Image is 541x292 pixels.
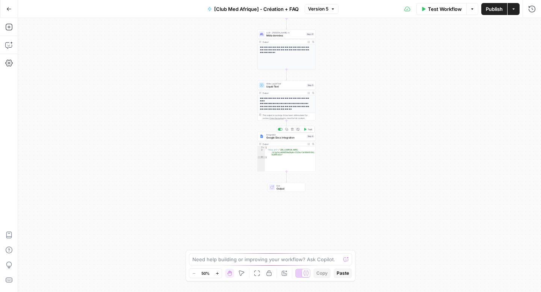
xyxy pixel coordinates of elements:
[260,134,264,138] img: Instagram%20post%20-%201%201.png
[277,187,302,191] span: Output
[266,136,305,140] span: Google Docs Integration
[263,114,314,120] div: This output is too large & has been abbreviated for review. to view the full content.
[305,4,339,14] button: Version 5
[258,156,265,159] div: 3
[266,82,305,85] span: Write Liquid Text
[266,34,305,38] span: Méta données
[286,172,287,182] g: Edge from step_6 to end
[266,85,305,89] span: Liquid Text
[286,69,287,80] g: Edge from step_21 to step_5
[286,120,287,131] g: Edge from step_5 to step_6
[263,143,305,146] div: Output
[486,5,503,13] span: Publish
[428,5,462,13] span: Test Workflow
[416,3,466,15] button: Test Workflow
[203,3,303,15] button: [Club Med Afrique] - Création + FAQ
[307,135,314,138] div: Step 6
[258,146,265,149] div: 1
[266,133,305,136] span: Integration
[286,18,287,29] g: Edge from step_23 to step_21
[214,5,299,13] span: [Club Med Afrique] - Création + FAQ
[266,31,305,34] span: LLM · [PERSON_NAME] 4
[258,149,265,157] div: 2
[277,184,302,187] span: End
[334,268,352,278] button: Paste
[313,268,331,278] button: Copy
[269,117,284,119] span: Copy the output
[307,84,314,87] div: Step 5
[263,41,305,44] div: Output
[308,128,312,131] span: Test
[201,270,210,276] span: 50%
[263,92,305,95] div: Output
[257,183,316,192] div: EndOutput
[302,127,314,132] button: Test
[263,146,265,149] span: Toggle code folding, rows 1 through 3
[308,6,328,12] span: Version 5
[306,33,314,36] div: Step 21
[316,270,328,277] span: Copy
[337,270,349,277] span: Paste
[257,132,316,172] div: IntegrationGoogle Docs IntegrationStep 6TestOutput{ "file_url":"[URL][DOMAIN_NAME] /d/1gfbjohH9dE...
[481,3,507,15] button: Publish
